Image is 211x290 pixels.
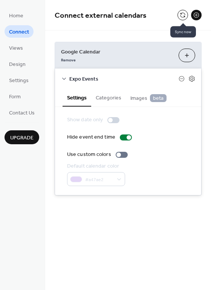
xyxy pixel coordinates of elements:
[5,41,28,54] a: Views
[130,94,167,102] span: Images
[61,58,76,63] span: Remove
[55,8,147,23] span: Connect external calendars
[69,75,179,83] span: Expo Events
[5,106,39,119] a: Contact Us
[91,89,126,106] button: Categories
[9,61,26,69] span: Design
[67,151,111,159] div: Use custom colors
[5,9,28,21] a: Home
[9,77,29,85] span: Settings
[126,89,171,106] button: Images beta
[61,48,173,56] span: Google Calendar
[5,90,25,102] a: Form
[150,94,167,102] span: beta
[9,93,21,101] span: Form
[9,44,23,52] span: Views
[9,28,29,36] span: Connect
[9,109,35,117] span: Contact Us
[170,26,196,38] span: Sync now
[67,162,124,170] div: Default calendar color
[67,133,115,141] div: Hide event end time
[5,58,30,70] a: Design
[5,130,39,144] button: Upgrade
[5,74,33,86] a: Settings
[67,116,103,124] div: Show date only
[9,12,23,20] span: Home
[10,134,34,142] span: Upgrade
[5,25,34,38] a: Connect
[63,89,91,107] button: Settings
